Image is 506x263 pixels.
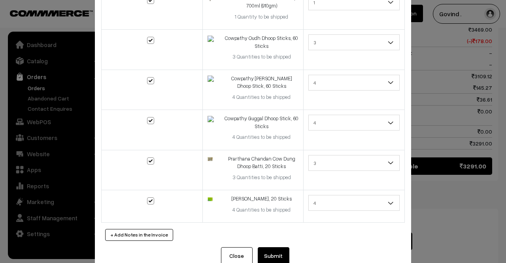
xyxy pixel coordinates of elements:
[225,93,298,101] div: 4 Quantities to be shipped
[208,76,214,82] img: 17089482955744cowpahty-loban-dhoop-sticks.jpg
[225,133,298,141] div: 4 Quantities to be shipped
[225,13,298,21] div: 1 Quantity to be shipped
[309,156,399,170] span: 3
[308,34,400,50] span: 3
[225,206,298,214] div: 4 Quantities to be shipped
[208,196,213,203] img: 1361703239890-prarthna-jasmine-dhoop-20sticks.png
[308,115,400,131] span: 4
[208,116,214,122] img: 17089483313651cowpathy-guggal-dhoop-sticks.jpg
[225,34,298,50] div: Cowpathy Oudh Dhoop Sticks, 60 Sticks
[309,76,399,90] span: 4
[309,196,399,210] span: 4
[309,36,399,49] span: 3
[225,115,298,130] div: Cowpathy Guggal Dhoop Stick, 60 Sticks
[308,195,400,211] span: 4
[225,53,298,61] div: 3 Quantities to be shipped
[208,36,214,42] img: 17089482534036cowpathy-oudh-dhoop-sticks.jpg
[308,75,400,91] span: 4
[225,174,298,182] div: 3 Quantities to be shipped
[225,155,298,170] div: Prarthana Chandan Cow Dung Dhoop Batti, 20 Sticks
[225,195,298,203] div: [PERSON_NAME], 20 Sticks
[208,155,213,163] img: 1661703239901-prarthana-cow-dung-chandan-dhoop-20sticks.png
[309,116,399,130] span: 4
[225,75,298,90] div: Cowpathy [PERSON_NAME] Dhoop Stick, 60 Sticks
[308,155,400,171] span: 3
[105,229,173,241] button: + Add Notes in the Invoice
